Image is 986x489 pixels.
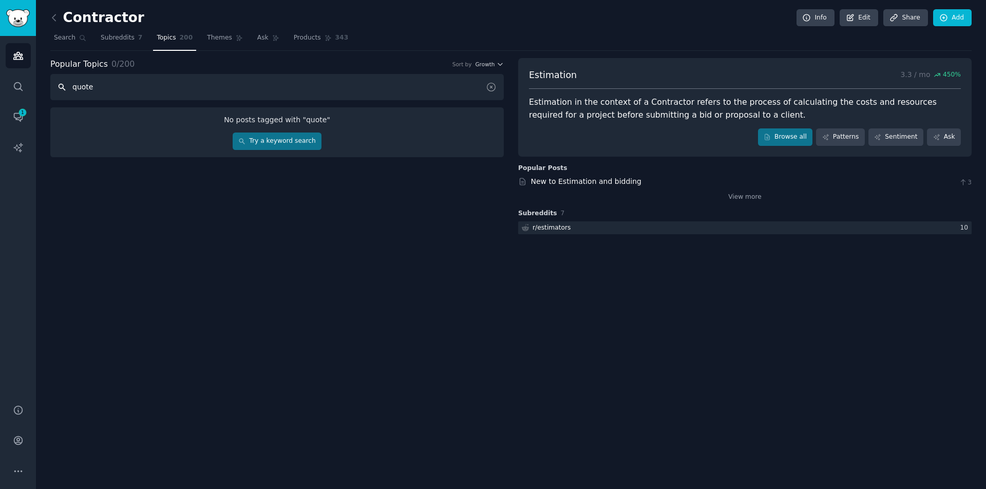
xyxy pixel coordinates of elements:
[943,70,961,80] span: 450 %
[203,30,246,51] a: Themes
[518,209,557,218] span: Subreddits
[758,128,813,146] a: Browse all
[840,9,878,27] a: Edit
[933,9,972,27] a: Add
[254,30,283,51] a: Ask
[797,9,835,27] a: Info
[207,33,232,43] span: Themes
[233,133,321,150] a: Try a keyword search
[883,9,927,27] a: Share
[452,61,472,68] div: Sort by
[475,61,495,68] span: Growth
[960,223,972,233] div: 10
[18,109,27,116] span: 1
[518,221,972,234] a: r/estimators10
[900,69,961,82] p: 3.3 / mo
[518,164,567,173] div: Popular Posts
[257,33,269,43] span: Ask
[138,33,143,43] span: 7
[180,33,193,43] span: 200
[335,33,349,43] span: 343
[58,115,497,125] div: No posts tagged with " quote "
[868,128,923,146] a: Sentiment
[959,178,972,187] span: 3
[531,177,641,185] a: New to Estimation and bidding
[50,58,108,71] span: Popular Topics
[728,193,762,202] a: View more
[6,104,31,129] a: 1
[294,33,321,43] span: Products
[111,59,135,69] span: 0 / 200
[6,9,30,27] img: GummySearch logo
[101,33,135,43] span: Subreddits
[50,30,90,51] a: Search
[529,96,961,121] div: Estimation in the context of a Contractor refers to the process of calculating the costs and reso...
[816,128,864,146] a: Patterns
[157,33,176,43] span: Topics
[533,223,571,233] div: r/ estimators
[561,210,565,217] span: 7
[927,128,961,146] a: Ask
[50,10,144,26] h2: Contractor
[54,33,75,43] span: Search
[97,30,146,51] a: Subreddits7
[153,30,196,51] a: Topics200
[529,69,577,82] span: Estimation
[290,30,352,51] a: Products343
[50,74,504,100] input: Search topics
[475,61,504,68] button: Growth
